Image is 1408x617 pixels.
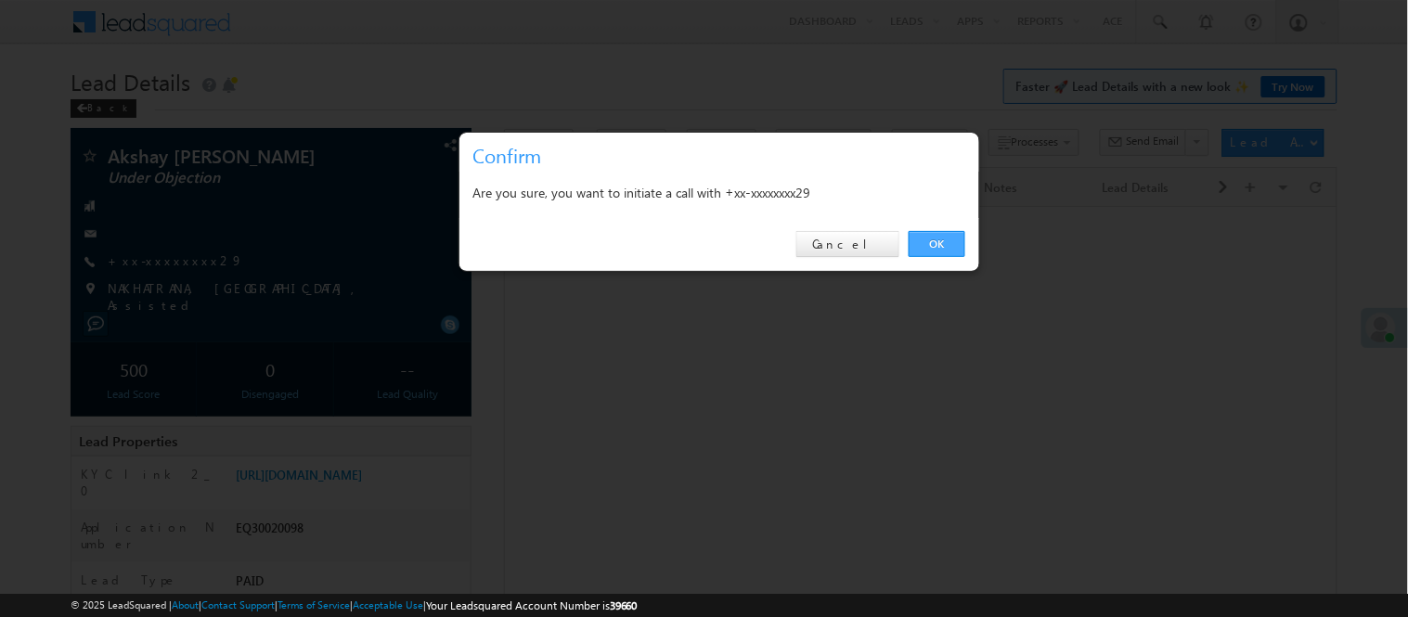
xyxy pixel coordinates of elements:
span: Your Leadsquared Account Number is [426,598,638,612]
span: 39660 [610,598,638,612]
h3: Confirm [473,139,973,172]
a: Acceptable Use [353,598,423,611]
a: Terms of Service [278,598,350,611]
span: © 2025 LeadSquared | | | | | [71,597,638,614]
a: Cancel [796,231,899,257]
a: About [172,598,199,611]
a: Contact Support [201,598,275,611]
a: OK [909,231,965,257]
div: Are you sure, you want to initiate a call with +xx-xxxxxxxx29 [473,181,965,204]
